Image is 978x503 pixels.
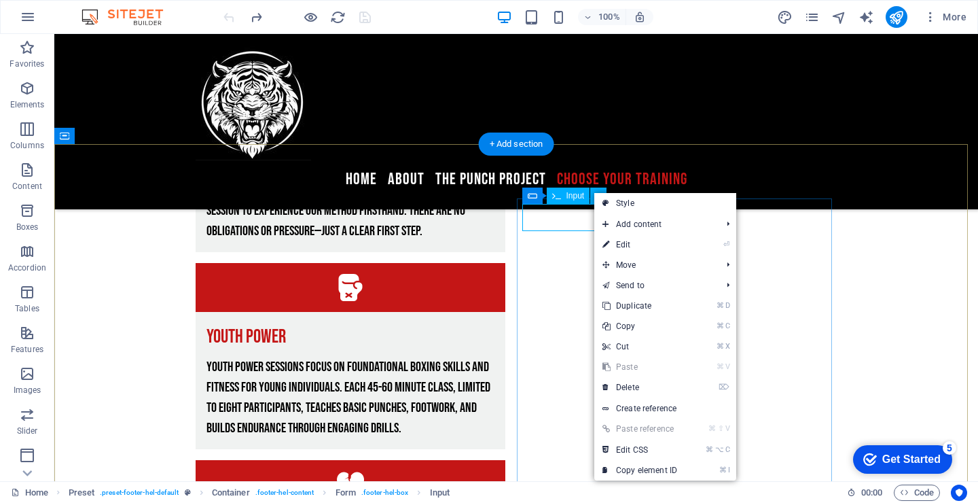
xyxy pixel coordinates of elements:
[12,181,42,192] p: Content
[858,9,875,25] button: text_generator
[706,445,713,454] i: ⌘
[894,485,940,501] button: Code
[594,255,716,275] span: Move
[598,9,620,25] h6: 100%
[100,485,179,501] span: . preset-footer-hel-default
[725,445,729,454] i: C
[728,466,729,474] i: I
[717,362,724,371] i: ⌘
[594,193,736,213] a: Style
[804,9,820,25] button: pages
[11,485,48,501] a: Click to cancel selection. Double-click to open Pages
[723,240,729,249] i: ⏎
[594,440,685,460] a: ⌘⌥CEdit CSS
[69,485,450,501] nav: breadcrumb
[900,485,934,501] span: Code
[14,385,41,396] p: Images
[924,10,966,24] span: More
[97,3,111,16] div: 5
[11,344,43,355] p: Features
[717,301,724,310] i: ⌘
[886,6,907,28] button: publish
[594,398,736,419] a: Create reference
[17,426,38,436] p: Slider
[715,445,724,454] i: ⌥
[777,9,793,25] button: design
[249,10,264,25] i: Redo: Add element (Ctrl+Y, ⌘+Y)
[861,485,882,501] span: 00 00
[430,485,450,501] span: Click to select. Double-click to edit
[719,383,729,392] i: ⌦
[725,362,729,371] i: V
[336,485,356,501] span: Click to select. Double-click to edit
[594,419,685,439] a: ⌘⇧VPaste reference
[951,485,967,501] button: Usercentrics
[594,460,685,481] a: ⌘ICopy element ID
[831,9,848,25] button: navigator
[777,10,793,25] i: Design (Ctrl+Alt+Y)
[594,377,685,398] a: ⌦Delete
[725,342,729,351] i: X
[212,485,250,501] span: Click to select. Double-click to edit
[330,10,346,25] i: Reload page
[15,303,39,314] p: Tables
[718,424,724,433] i: ⇧
[566,192,585,200] span: Input
[858,10,874,25] i: AI Writer
[185,489,191,496] i: This element is a customizable preset
[16,222,39,232] p: Boxes
[719,466,727,474] i: ⌘
[8,262,46,273] p: Accordion
[594,214,716,235] span: Add content
[708,424,716,433] i: ⌘
[725,322,729,330] i: C
[725,424,729,433] i: V
[479,133,554,156] div: + Add section
[831,10,847,25] i: Navigator
[594,336,685,357] a: ⌘XCut
[725,301,729,310] i: D
[594,235,685,255] a: ⏎Edit
[717,322,724,330] i: ⌘
[594,357,685,377] a: ⌘VPaste
[594,275,716,296] a: Send to
[634,11,646,23] i: On resize automatically adjust zoom level to fit chosen device.
[594,316,685,336] a: ⌘CCopy
[871,487,873,498] span: :
[37,15,95,27] div: Get Started
[717,342,724,351] i: ⌘
[10,58,44,69] p: Favorites
[329,9,346,25] button: reload
[7,7,107,35] div: Get Started 5 items remaining, 0% complete
[804,10,820,25] i: Pages (Ctrl+Alt+S)
[888,10,904,25] i: Publish
[255,485,314,501] span: . footer-hel-content
[10,99,45,110] p: Elements
[248,9,264,25] button: redo
[918,6,972,28] button: More
[10,140,44,151] p: Columns
[69,485,95,501] span: Click to select. Double-click to edit
[78,9,180,25] img: Editor Logo
[578,9,626,25] button: 100%
[594,296,685,316] a: ⌘DDuplicate
[361,485,408,501] span: . footer-hel-box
